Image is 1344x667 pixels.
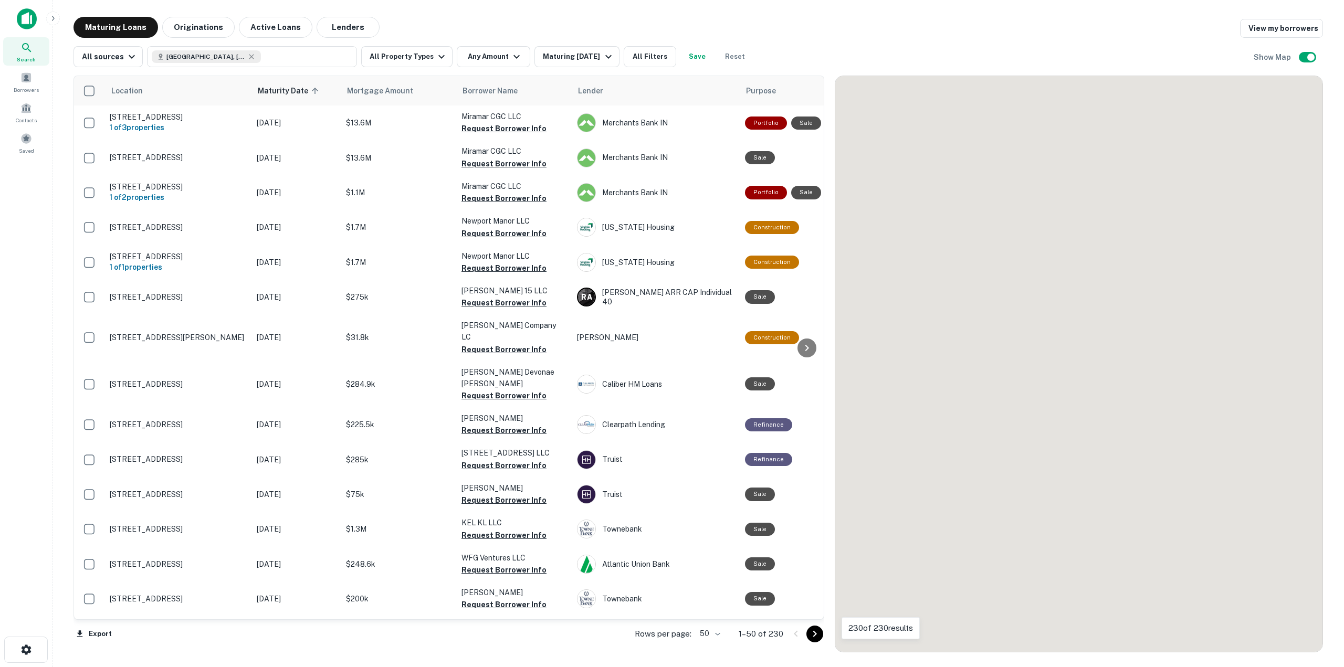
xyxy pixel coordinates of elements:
button: Request Borrower Info [461,389,547,402]
p: [PERSON_NAME] [461,587,566,598]
p: [DATE] [257,419,335,430]
button: All sources [73,46,143,67]
p: [PERSON_NAME] 15 LLC [461,285,566,297]
p: [DATE] [257,152,335,164]
p: $200k [346,593,451,605]
span: Lender [578,84,603,97]
p: [DATE] [257,378,335,390]
div: This loan purpose was for refinancing [745,453,792,466]
th: Location [104,76,251,105]
h6: 1 of 1 properties [110,261,246,273]
div: Sale [745,557,775,570]
span: Contacts [16,116,37,124]
button: Reset [718,46,752,67]
p: $1.1M [346,187,451,198]
div: Townebank [577,520,734,538]
p: $75k [346,489,451,500]
p: KEL KL LLC [461,517,566,528]
div: Sale [791,186,821,199]
div: Sale [791,117,821,130]
p: [DATE] [257,558,335,570]
p: $1.3M [346,523,451,535]
p: [DATE] [257,523,335,535]
div: This loan purpose was for refinancing [745,418,792,431]
div: This loan purpose was for construction [745,221,799,234]
p: $13.6M [346,117,451,129]
p: [DATE] [257,187,335,198]
p: $31.8k [346,332,451,343]
p: $284.9k [346,378,451,390]
img: picture [577,375,595,393]
button: Maturing Loans [73,17,158,38]
p: [DATE] [257,454,335,465]
span: Borrowers [14,86,39,94]
p: 230 of 230 results [848,622,913,634]
a: View my borrowers [1240,19,1323,38]
p: [STREET_ADDRESS] [110,559,246,569]
p: [DATE] [257,257,335,268]
button: Request Borrower Info [461,494,547,506]
p: [STREET_ADDRESS] [110,379,246,389]
span: Purpose [746,84,776,97]
p: [STREET_ADDRESS] [110,223,246,232]
div: Sale [745,488,775,501]
p: [STREET_ADDRESS] [110,252,246,261]
th: Lender [572,76,740,105]
div: [US_STATE] Housing [577,253,734,272]
div: All sources [82,50,138,63]
button: Active Loans [239,17,312,38]
th: Mortgage Amount [341,76,456,105]
th: Purpose [740,76,850,105]
span: [GEOGRAPHIC_DATA], [GEOGRAPHIC_DATA], [GEOGRAPHIC_DATA] [166,52,245,61]
button: All Property Types [361,46,453,67]
div: 0 0 [835,76,1322,652]
button: Export [73,626,114,642]
a: Contacts [3,98,49,126]
p: Newport Manor LLC [461,215,566,227]
div: Borrowers [3,68,49,96]
button: All Filters [624,46,676,67]
button: Request Borrower Info [461,529,547,542]
img: picture [577,590,595,608]
div: Sale [745,592,775,605]
p: [STREET_ADDRESS] [110,454,246,464]
div: Sale [745,523,775,536]
button: Go to next page [806,626,823,642]
p: Miramar CGC LLC [461,145,566,157]
div: This is a portfolio loan with 3 properties [745,117,787,130]
button: Lenders [317,17,380,38]
th: Borrower Name [456,76,572,105]
button: Originations [162,17,235,38]
p: [PERSON_NAME] Devonae [PERSON_NAME] [461,366,566,389]
h6: Show Map [1254,51,1293,63]
div: This loan purpose was for construction [745,256,799,269]
div: Clearpath Lending [577,415,734,434]
p: R A [581,292,592,303]
div: Merchants Bank IN [577,113,734,132]
p: [DATE] [257,291,335,303]
button: Request Borrower Info [461,192,547,205]
button: Request Borrower Info [461,343,547,356]
h6: 1 of 2 properties [110,192,246,203]
p: [PERSON_NAME] [577,332,734,343]
span: Location [111,84,143,97]
p: $275k [346,291,451,303]
span: Maturity Date [258,84,322,97]
img: picture [577,485,595,503]
img: picture [577,184,595,202]
div: Sale [745,377,775,390]
div: Chat Widget [1291,583,1344,633]
div: [PERSON_NAME] ARR CAP Individual 40 [577,288,734,306]
p: $1.7M [346,221,451,233]
div: Saved [3,129,49,157]
img: picture [577,149,595,167]
p: [DATE] [257,332,335,343]
div: This is a portfolio loan with 2 properties [745,186,787,199]
img: picture [577,253,595,271]
div: Merchants Bank IN [577,149,734,167]
div: Truist [577,485,734,504]
div: This loan purpose was for construction [745,331,799,344]
span: Borrower Name [463,84,518,97]
div: [US_STATE] Housing [577,218,734,237]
